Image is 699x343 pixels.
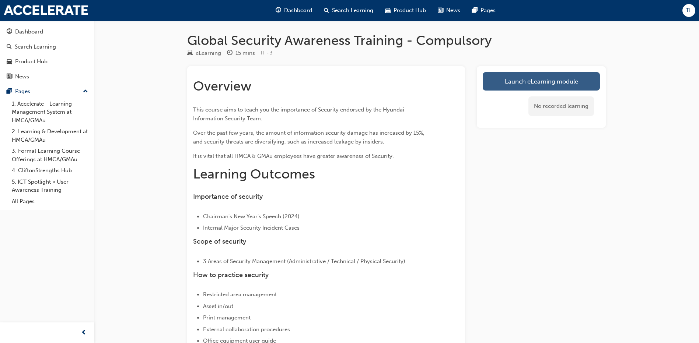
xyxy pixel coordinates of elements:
span: Print management [203,314,251,321]
div: Type [187,49,221,58]
div: Duration [227,49,255,58]
div: Search Learning [15,43,56,51]
span: News [446,6,460,15]
button: Pages [3,85,91,98]
span: pages-icon [472,6,478,15]
a: 4. CliftonStrengths Hub [9,165,91,176]
span: Asset in/out [203,303,233,310]
div: No recorded learning [528,96,594,116]
span: TL [686,6,692,15]
a: pages-iconPages [466,3,501,18]
span: Restricted area management [203,291,277,298]
a: 2. Learning & Development at HMCA/GMAu [9,126,91,145]
span: Overview [193,78,251,94]
span: clock-icon [227,50,233,57]
a: 5. ICT Spotlight > User Awareness Training [9,176,91,196]
div: Product Hub [15,57,48,66]
span: 3 Areas of Security Management (Administrative / Technical / Physical Security) [203,258,405,265]
a: 3. Formal Learning Course Offerings at HMCA/GMAu [9,145,91,165]
span: prev-icon [81,328,87,337]
img: accelerate-hmca [4,5,88,15]
a: search-iconSearch Learning [318,3,379,18]
span: guage-icon [7,29,12,35]
span: External collaboration procedures [203,326,290,333]
span: guage-icon [276,6,281,15]
span: This course aims to teach you the importance of Security endorsed by the Hyundai Information Secu... [193,106,406,122]
span: car-icon [385,6,391,15]
a: Search Learning [3,40,91,54]
span: search-icon [7,44,12,50]
span: car-icon [7,59,12,65]
span: Learning Outcomes [193,166,315,182]
span: Pages [480,6,496,15]
a: guage-iconDashboard [270,3,318,18]
div: News [15,73,29,81]
span: Internal Major Security Incident Cases [203,224,300,231]
button: DashboardSearch LearningProduct HubNews [3,24,91,85]
a: 1. Accelerate - Learning Management System at HMCA/GMAu [9,98,91,126]
span: Importance of security [193,192,263,201]
span: news-icon [7,74,12,80]
a: news-iconNews [432,3,466,18]
span: Scope of security [193,237,246,245]
button: TL [682,4,695,17]
a: News [3,70,91,84]
span: Dashboard [284,6,312,15]
span: news-icon [438,6,443,15]
span: How to practice security [193,271,269,279]
span: pages-icon [7,88,12,95]
a: Product Hub [3,55,91,68]
a: Dashboard [3,25,91,39]
span: search-icon [324,6,329,15]
div: Pages [15,87,30,96]
h1: Global Security Awareness Training - Compulsory [187,32,606,49]
span: Learning resource code [261,50,273,56]
div: eLearning [196,49,221,57]
a: All Pages [9,196,91,207]
span: Search Learning [332,6,373,15]
span: Product Hub [394,6,426,15]
span: It is vital that all HMCA & GMAu employees have greater awareness of Security. [193,153,394,159]
span: up-icon [83,87,88,96]
div: 15 mins [235,49,255,57]
span: Over the past few years, the amount of information security damage has increased by 15%, and secu... [193,130,426,145]
span: Chairman's New Year's Speech (2024) [203,213,300,220]
div: Dashboard [15,28,43,36]
a: Launch eLearning module [483,72,600,91]
span: learningResourceType_ELEARNING-icon [187,50,193,57]
a: car-iconProduct Hub [379,3,432,18]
